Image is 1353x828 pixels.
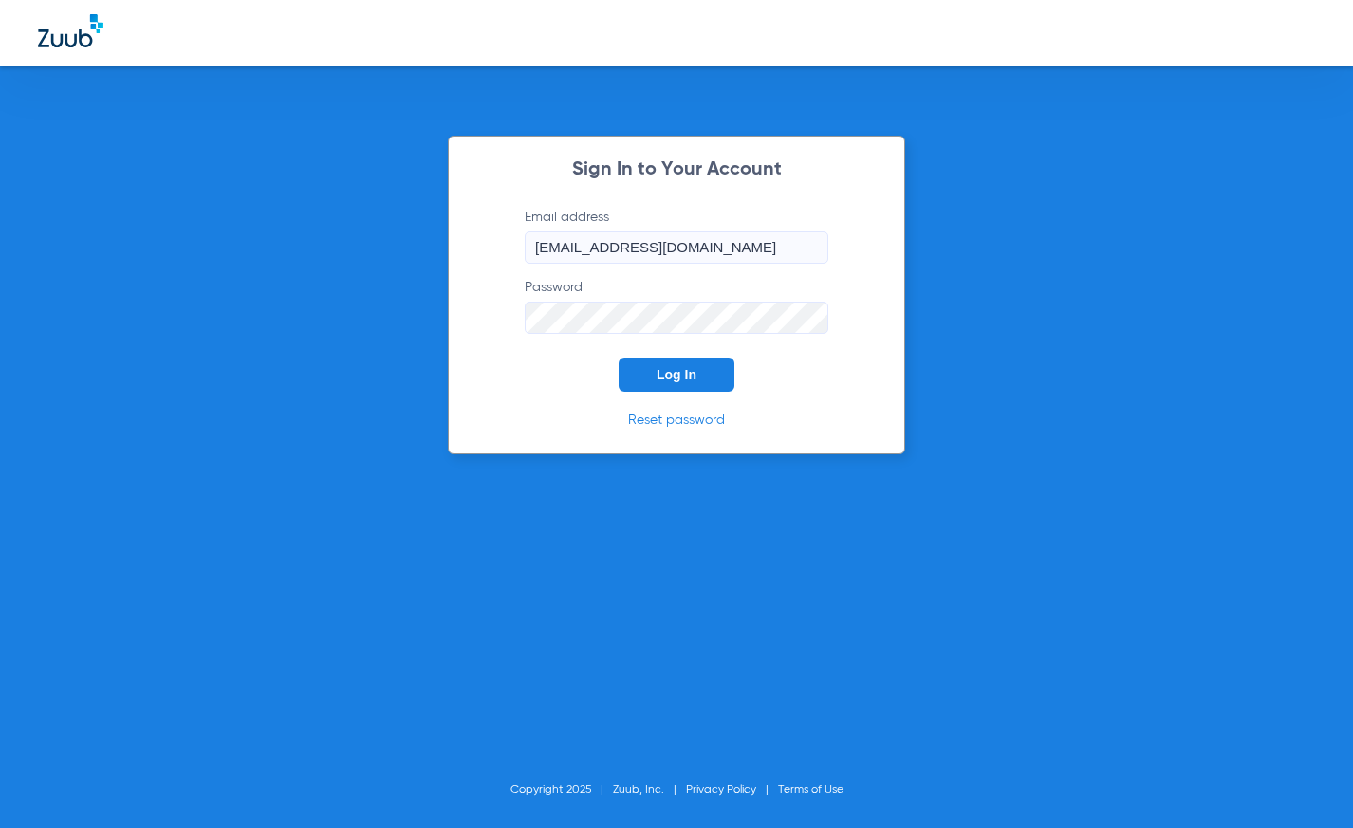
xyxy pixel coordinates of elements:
[525,278,828,334] label: Password
[525,231,828,264] input: Email address
[496,160,857,179] h2: Sign In to Your Account
[525,208,828,264] label: Email address
[657,367,696,382] span: Log In
[1258,737,1353,828] iframe: Chat Widget
[510,781,613,800] li: Copyright 2025
[686,784,756,796] a: Privacy Policy
[525,302,828,334] input: Password
[778,784,843,796] a: Terms of Use
[628,414,725,427] a: Reset password
[619,358,734,392] button: Log In
[613,781,686,800] li: Zuub, Inc.
[38,14,103,47] img: Zuub Logo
